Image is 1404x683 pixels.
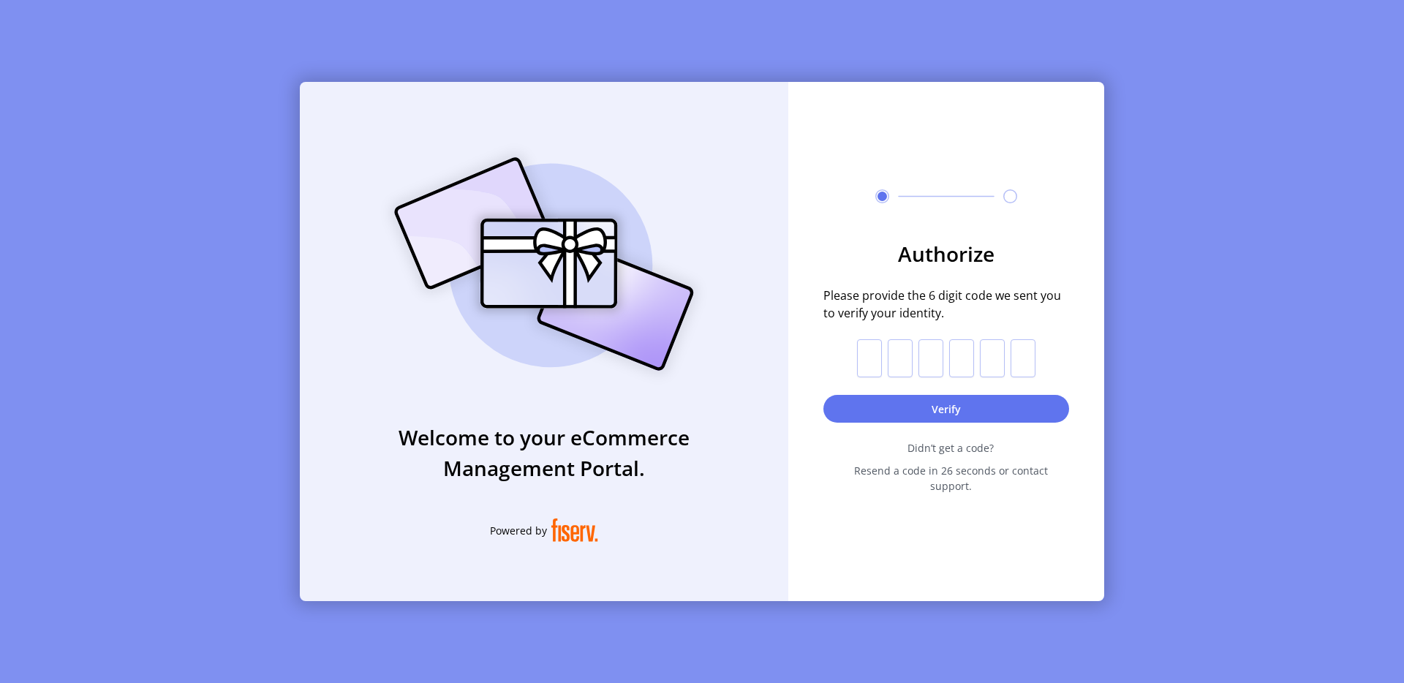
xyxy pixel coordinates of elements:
span: Resend a code in 26 seconds or contact support. [832,463,1069,494]
span: Powered by [490,523,547,538]
h3: Authorize [823,238,1069,269]
img: card_Illustration.svg [372,141,716,387]
h3: Welcome to your eCommerce Management Portal. [300,422,788,483]
span: Didn’t get a code? [832,440,1069,456]
span: Please provide the 6 digit code we sent you to verify your identity. [823,287,1069,322]
button: Verify [823,395,1069,423]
